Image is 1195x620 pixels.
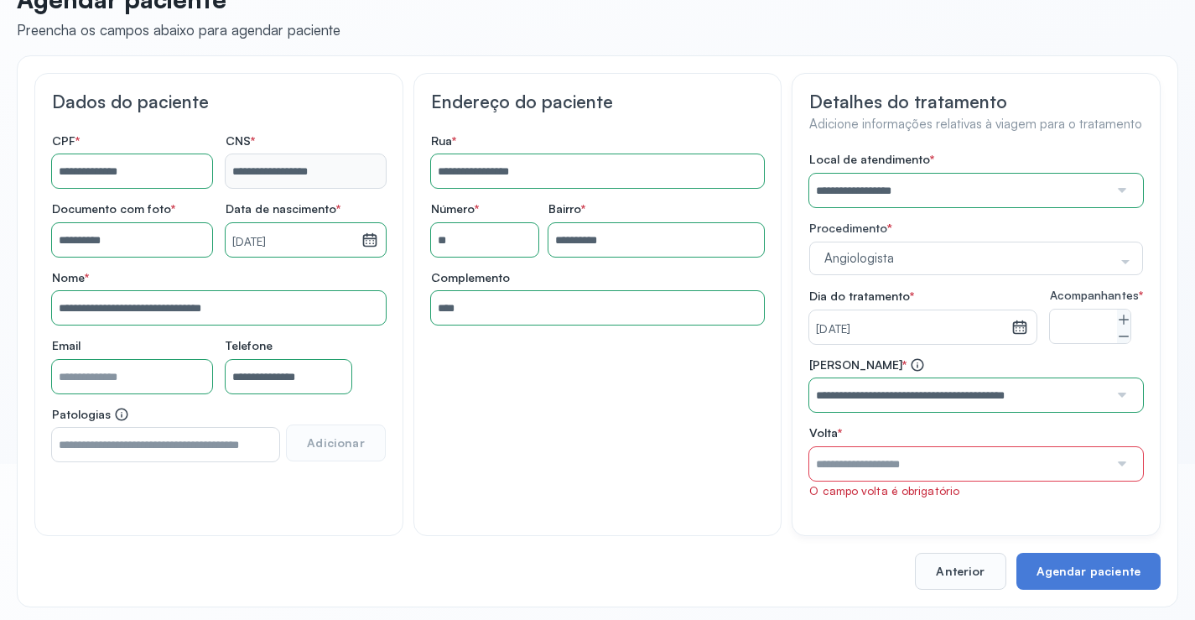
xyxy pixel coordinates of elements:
[286,425,385,461] button: Adicionar
[226,338,273,353] span: Telefone
[809,152,934,167] span: Local de atendimento
[809,91,1143,112] h3: Detalhes do tratamento
[431,270,510,285] span: Complemento
[52,407,129,422] span: Patologias
[1050,289,1143,303] span: Acompanhantes
[809,289,914,304] span: Dia do tratamento
[52,338,81,353] span: Email
[17,21,340,39] div: Preencha os campos abaixo para agendar paciente
[226,133,255,148] span: CNS
[809,117,1143,133] h4: Adicione informações relativas à viagem para o tratamento
[431,133,456,148] span: Rua
[52,201,175,216] span: Documento com foto
[820,250,1115,267] span: Angiologista
[915,553,1005,590] button: Anterior
[1016,553,1161,590] button: Agendar paciente
[431,91,765,112] h3: Endereço do paciente
[809,357,925,373] span: [PERSON_NAME]
[52,133,80,148] span: CPF
[52,91,386,112] h3: Dados do paciente
[809,221,887,235] span: Procedimento
[226,201,340,216] span: Data de nascimento
[809,484,1143,498] div: O campo volta é obrigatório
[816,321,1005,338] small: [DATE]
[809,425,842,440] span: Volta
[232,234,355,251] small: [DATE]
[52,270,89,285] span: Nome
[431,201,479,216] span: Número
[548,201,585,216] span: Bairro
